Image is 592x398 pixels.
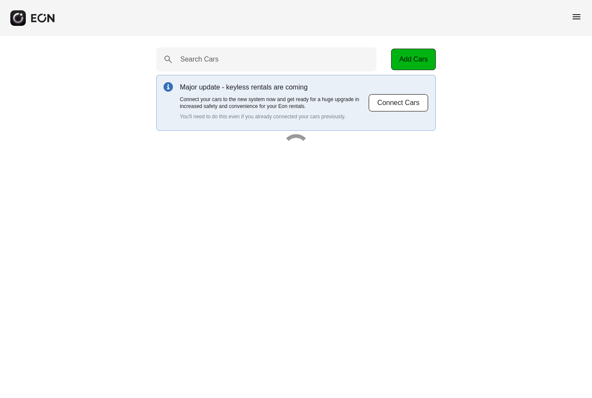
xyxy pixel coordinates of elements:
[571,12,582,22] span: menu
[180,82,368,93] p: Major update - keyless rentals are coming
[163,82,173,92] img: info
[180,113,368,120] p: You'll need to do this even if you already connected your cars previously.
[180,54,219,65] label: Search Cars
[180,96,368,110] p: Connect your cars to the new system now and get ready for a huge upgrade in increased safety and ...
[368,94,429,112] button: Connect Cars
[391,49,436,70] button: Add Cars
